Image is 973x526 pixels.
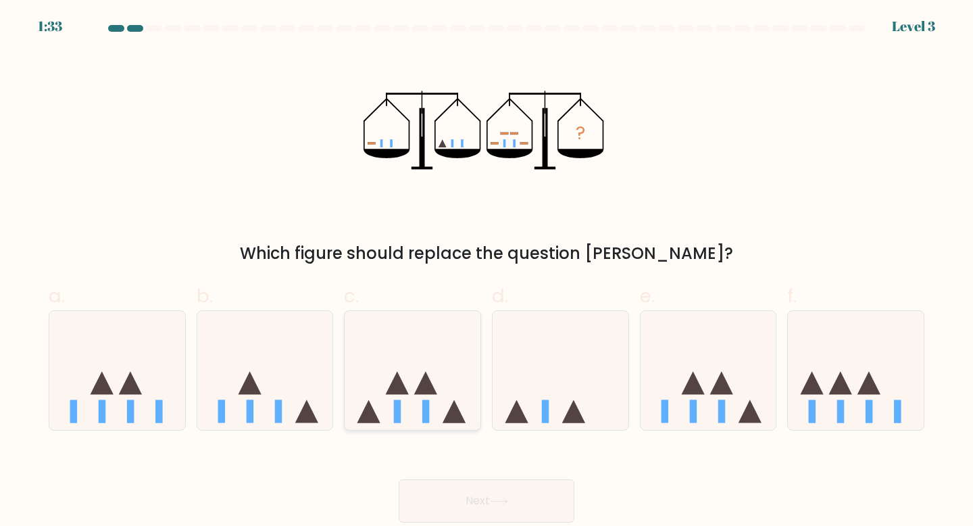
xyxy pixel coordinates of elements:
[640,283,655,309] span: e.
[197,283,213,309] span: b.
[57,241,916,266] div: Which figure should replace the question [PERSON_NAME]?
[49,283,65,309] span: a.
[344,283,359,309] span: c.
[38,16,62,37] div: 1:33
[892,16,935,37] div: Level 3
[399,479,574,523] button: Next
[492,283,508,309] span: d.
[787,283,797,309] span: f.
[576,120,585,146] tspan: ?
